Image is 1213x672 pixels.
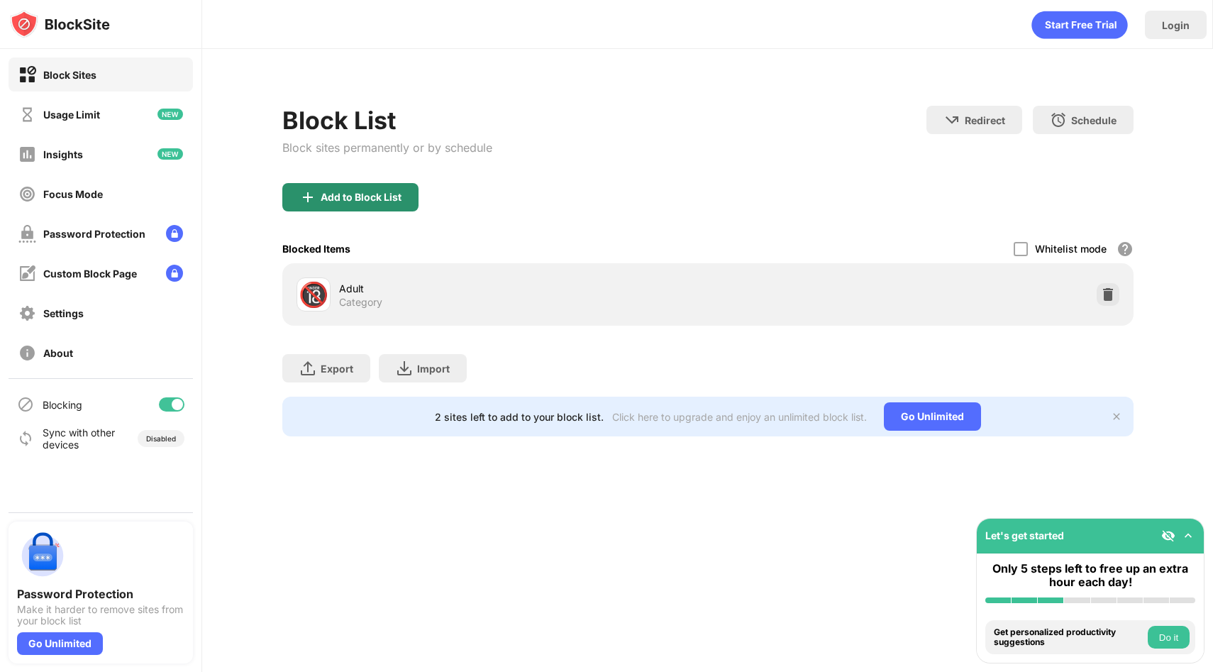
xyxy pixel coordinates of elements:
div: Go Unlimited [17,632,103,655]
div: Let's get started [985,529,1064,541]
img: omni-setup-toggle.svg [1181,529,1195,543]
div: 🔞 [299,280,328,309]
img: push-password-protection.svg [17,530,68,581]
div: Get personalized productivity suggestions [994,627,1144,648]
img: password-protection-off.svg [18,225,36,243]
div: animation [1031,11,1128,39]
div: Insights [43,148,83,160]
div: Click here to upgrade and enjoy an unlimited block list. [612,411,867,423]
div: Block List [282,106,492,135]
div: Custom Block Page [43,268,137,280]
img: logo-blocksite.svg [10,10,110,38]
div: About [43,347,73,359]
img: blocking-icon.svg [17,396,34,413]
div: Login [1162,19,1190,31]
div: Only 5 steps left to free up an extra hour each day! [985,562,1195,589]
img: focus-off.svg [18,185,36,203]
img: customize-block-page-off.svg [18,265,36,282]
img: block-on.svg [18,66,36,84]
img: insights-off.svg [18,145,36,163]
div: Go Unlimited [884,402,981,431]
div: Blocked Items [282,243,350,255]
div: Usage Limit [43,109,100,121]
div: Schedule [1071,114,1117,126]
div: Add to Block List [321,192,401,203]
div: Blocking [43,399,82,411]
img: new-icon.svg [157,148,183,160]
div: Make it harder to remove sites from your block list [17,604,184,627]
div: Import [417,363,450,375]
img: sync-icon.svg [17,430,34,447]
img: lock-menu.svg [166,225,183,242]
img: eye-not-visible.svg [1161,529,1175,543]
div: Focus Mode [43,188,103,200]
div: Disabled [146,434,176,443]
div: Whitelist mode [1035,243,1107,255]
div: 2 sites left to add to your block list. [435,411,604,423]
img: new-icon.svg [157,109,183,120]
div: Category [339,296,382,309]
div: Adult [339,281,708,296]
img: time-usage-off.svg [18,106,36,123]
img: settings-off.svg [18,304,36,322]
div: Password Protection [43,228,145,240]
div: Settings [43,307,84,319]
button: Do it [1148,626,1190,649]
div: Block Sites [43,69,96,81]
div: Password Protection [17,587,184,601]
div: Export [321,363,353,375]
img: x-button.svg [1111,411,1122,422]
div: Sync with other devices [43,426,116,451]
div: Block sites permanently or by schedule [282,141,492,155]
div: Redirect [965,114,1005,126]
img: lock-menu.svg [166,265,183,282]
img: about-off.svg [18,344,36,362]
